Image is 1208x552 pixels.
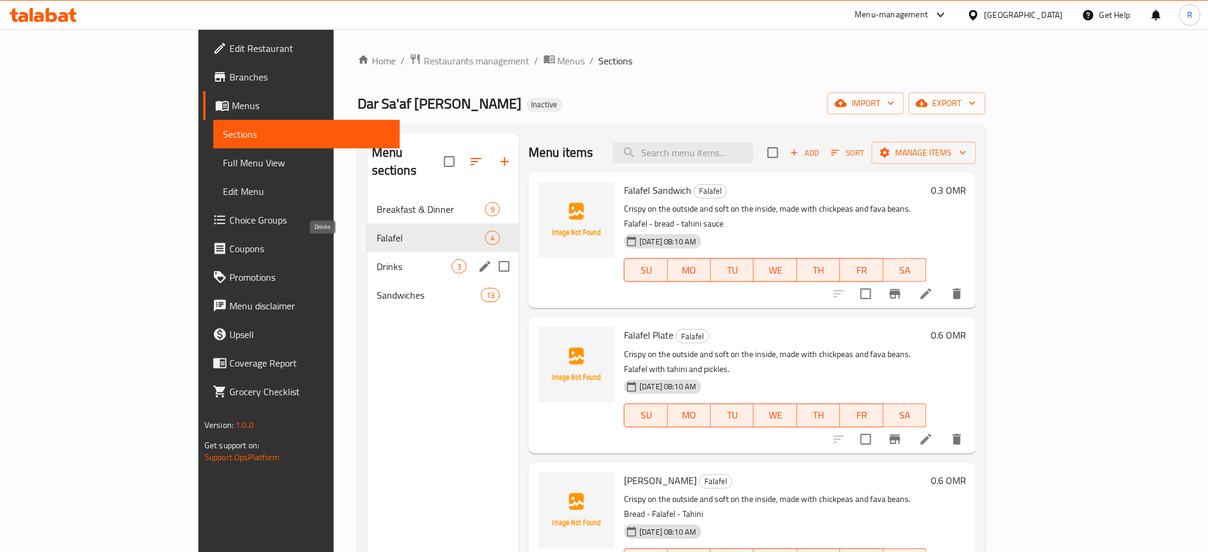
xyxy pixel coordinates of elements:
[629,262,663,279] span: SU
[544,53,585,69] a: Menus
[229,356,391,370] span: Coverage Report
[711,404,754,427] button: TU
[635,381,701,392] span: [DATE] 08:10 AM
[881,425,909,454] button: Branch-specific-item
[482,290,499,301] span: 13
[223,184,391,199] span: Edit Menu
[229,41,391,55] span: Edit Restaurant
[490,147,519,176] button: Add section
[694,184,727,199] div: Falafel
[372,144,445,179] h2: Menu sections
[213,120,400,148] a: Sections
[485,231,500,245] div: items
[229,327,391,342] span: Upsell
[760,140,785,165] span: Select section
[824,144,872,162] span: Sort items
[535,54,539,68] li: /
[635,526,701,538] span: [DATE] 08:10 AM
[204,438,259,453] span: Get support on:
[558,54,585,68] span: Menus
[223,127,391,141] span: Sections
[229,299,391,313] span: Menu disclaimer
[931,472,967,489] h6: 0.6 OMR
[828,144,867,162] button: Sort
[203,377,400,406] a: Grocery Checklist
[452,259,467,274] div: items
[797,404,840,427] button: TH
[931,182,967,199] h6: 0.3 OMR
[538,182,614,258] img: Falafel Sandwich
[213,148,400,177] a: Full Menu View
[931,327,967,343] h6: 0.6 OMR
[797,258,840,282] button: TH
[802,407,836,424] span: TH
[909,92,986,114] button: export
[624,326,673,344] span: Falafel Plate
[884,404,927,427] button: SA
[538,472,614,548] img: Falafel Saroukh
[235,417,254,433] span: 1.0.0
[1187,8,1193,21] span: R
[462,147,490,176] span: Sort sections
[884,258,927,282] button: SA
[229,70,391,84] span: Branches
[673,262,706,279] span: MO
[759,262,792,279] span: WE
[377,288,481,302] span: Sandwiches
[802,262,836,279] span: TH
[613,142,753,163] input: search
[203,291,400,320] a: Menu disclaimer
[527,100,563,110] span: Inactive
[943,425,971,454] button: delete
[203,349,400,377] a: Coverage Report
[673,407,706,424] span: MO
[367,281,520,309] div: Sandwiches13
[367,252,520,281] div: Drinks3edit
[590,54,594,68] li: /
[527,98,563,112] div: Inactive
[203,206,400,234] a: Choice Groups
[367,195,520,224] div: Breakfast & Dinner9
[840,404,883,427] button: FR
[229,241,391,256] span: Coupons
[716,262,749,279] span: TU
[853,281,878,306] span: Select to update
[476,258,494,275] button: edit
[437,149,462,174] span: Select all sections
[538,327,614,403] img: Falafel Plate
[452,261,466,272] span: 3
[754,258,797,282] button: WE
[853,427,878,452] span: Select to update
[919,432,933,446] a: Edit menu item
[754,404,797,427] button: WE
[881,280,909,308] button: Branch-specific-item
[624,492,927,522] p: Crispy on the outside and soft on the inside, made with chickpeas and fava beans. Bread - Falafel...
[213,177,400,206] a: Edit Menu
[232,98,391,113] span: Menus
[377,231,485,245] span: Falafel
[985,8,1063,21] div: [GEOGRAPHIC_DATA]
[831,146,864,160] span: Sort
[845,262,878,279] span: FR
[481,288,500,302] div: items
[828,92,904,114] button: import
[676,329,709,343] div: Falafel
[229,213,391,227] span: Choice Groups
[624,258,667,282] button: SU
[889,262,922,279] span: SA
[785,144,824,162] button: Add
[624,201,927,231] p: Crispy on the outside and soft on the inside, made with chickpeas and fava beans. Falafel - bread...
[694,184,726,198] span: Falafel
[785,144,824,162] span: Add item
[716,407,749,424] span: TU
[485,202,500,216] div: items
[358,53,986,69] nav: breadcrumb
[668,258,711,282] button: MO
[377,259,452,274] span: Drinks
[840,258,883,282] button: FR
[881,145,967,160] span: Manage items
[759,407,792,424] span: WE
[409,53,530,69] a: Restaurants management
[367,190,520,314] nav: Menu sections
